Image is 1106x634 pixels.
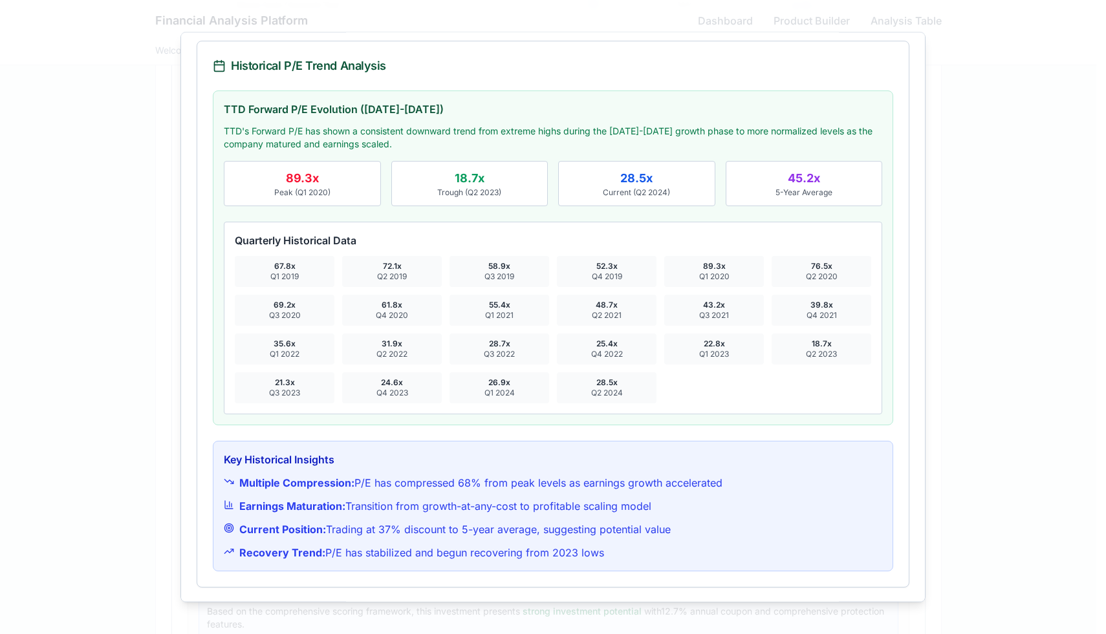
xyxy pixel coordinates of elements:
[239,499,345,512] strong: Earnings Maturation:
[562,338,651,348] div: 25.4 x
[455,348,544,359] div: Q3 2022
[669,338,759,348] div: 22.8 x
[562,260,651,271] div: 52.3 x
[455,260,544,271] div: 58.9 x
[562,299,651,310] div: 48.7 x
[239,545,325,558] strong: Recovery Trend:
[347,387,437,397] div: Q4 2023
[235,232,871,248] h5: Quarterly Historical Data
[347,377,437,387] div: 24.6 x
[777,338,866,348] div: 18.7 x
[239,544,604,560] span: P/E has stabilized and begun recovering from 2023 lows
[562,348,651,359] div: Q4 2022
[669,260,759,271] div: 89.3 x
[347,348,437,359] div: Q2 2022
[567,187,707,197] div: Current (Q2 2024)
[347,310,437,320] div: Q4 2020
[224,101,882,116] h4: TTD Forward P/E Evolution ([DATE]-[DATE])
[734,169,874,187] div: 45.2 x
[239,476,354,489] strong: Multiple Compression:
[777,271,866,281] div: Q2 2020
[347,271,437,281] div: Q2 2019
[734,187,874,197] div: 5-Year Average
[669,299,759,310] div: 43.2 x
[232,187,373,197] div: Peak (Q1 2020)
[567,169,707,187] div: 28.5 x
[777,310,866,320] div: Q4 2021
[224,451,882,467] h4: Key Historical Insights
[777,299,866,310] div: 39.8 x
[562,387,651,397] div: Q2 2024
[562,310,651,320] div: Q2 2021
[455,310,544,320] div: Q1 2021
[669,310,759,320] div: Q3 2021
[240,271,329,281] div: Q1 2019
[455,338,544,348] div: 28.7 x
[455,377,544,387] div: 26.9 x
[669,348,759,359] div: Q1 2023
[240,310,329,320] div: Q3 2020
[400,169,540,187] div: 18.7x
[562,377,651,387] div: 28.5 x
[239,474,722,490] span: P/E has compressed 68% from peak levels as earnings growth accelerated
[239,498,651,513] span: Transition from growth-at-any-cost to profitable scaling model
[240,377,329,387] div: 21.3 x
[224,124,882,150] p: TTD's Forward P/E has shown a consistent downward trend from extreme highs during the [DATE]-[DAT...
[240,260,329,271] div: 67.8 x
[239,522,326,535] strong: Current Position:
[232,169,373,187] div: 89.3x
[455,299,544,310] div: 55.4 x
[669,271,759,281] div: Q1 2020
[400,187,540,197] div: Trough (Q2 2023)
[240,348,329,359] div: Q1 2022
[239,521,671,536] span: Trading at 37% discount to 5-year average, suggesting potential value
[777,260,866,271] div: 76.5 x
[240,299,329,310] div: 69.2 x
[347,260,437,271] div: 72.1 x
[347,299,437,310] div: 61.8 x
[455,271,544,281] div: Q3 2019
[562,271,651,281] div: Q4 2019
[240,387,329,397] div: Q3 2023
[240,338,329,348] div: 35.6 x
[213,56,893,74] div: Historical P/E Trend Analysis
[455,387,544,397] div: Q1 2024
[777,348,866,359] div: Q2 2023
[347,338,437,348] div: 31.9 x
